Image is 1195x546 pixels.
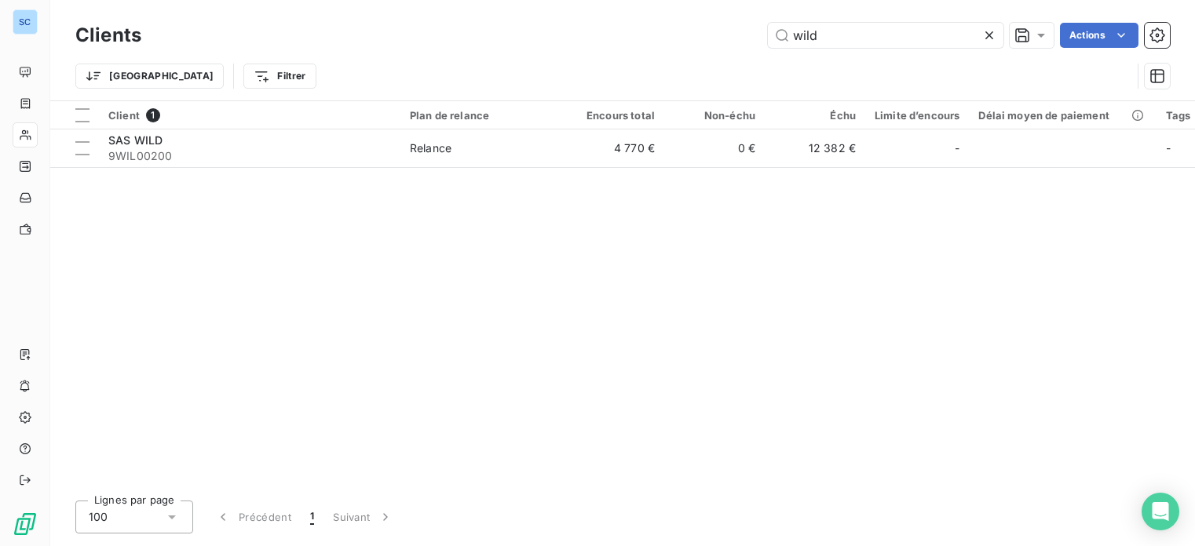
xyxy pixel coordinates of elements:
[410,140,451,156] div: Relance
[1166,141,1171,155] span: -
[301,500,323,533] button: 1
[664,129,765,167] td: 0 €
[146,108,160,122] span: 1
[323,500,403,533] button: Suivant
[75,21,141,49] h3: Clients
[108,148,391,164] span: 9WIL00200
[243,64,316,89] button: Filtrer
[13,511,38,537] img: Logo LeanPay
[108,133,163,147] span: SAS WILD
[768,23,1003,48] input: Rechercher
[1142,493,1179,530] div: Open Intercom Messenger
[774,109,856,122] div: Échu
[955,140,959,156] span: -
[978,109,1146,122] div: Délai moyen de paiement
[875,109,959,122] div: Limite d’encours
[674,109,755,122] div: Non-échu
[13,9,38,35] div: SC
[310,509,314,525] span: 1
[573,109,655,122] div: Encours total
[1060,23,1138,48] button: Actions
[206,500,301,533] button: Précédent
[75,64,224,89] button: [GEOGRAPHIC_DATA]
[765,129,865,167] td: 12 382 €
[564,129,664,167] td: 4 770 €
[108,109,140,122] span: Client
[89,509,108,525] span: 100
[410,109,554,122] div: Plan de relance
